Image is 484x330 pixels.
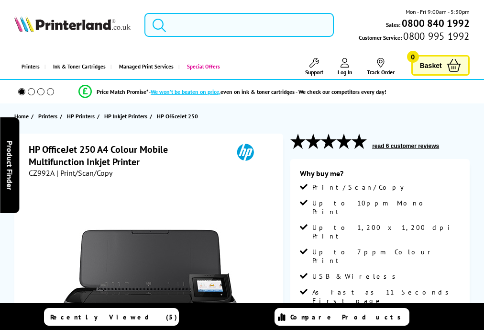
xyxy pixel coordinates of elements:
a: Compare Products [275,308,409,326]
span: Customer Service: [359,32,469,42]
a: Home [14,111,31,121]
span: | Print/Scan/Copy [56,168,112,178]
a: HP Inkjet Printers [104,111,150,121]
a: Log In [338,58,352,76]
span: Home [14,111,29,121]
span: Mon - Fri 9:00am - 5:30pm [406,7,470,16]
span: Up to 7ppm Colour Print [312,248,460,265]
a: 0800 840 1992 [400,19,470,28]
div: - even on ink & toner cartridges - We check our competitors every day! [149,88,386,95]
span: Ink & Toner Cartridges [53,55,106,79]
span: Printers [38,111,57,121]
img: HP [223,143,267,161]
span: Print/Scan/Copy [312,183,411,192]
span: 0800 995 1992 [402,32,469,41]
h1: HP OfficeJet 250 A4 Colour Mobile Multifunction Inkjet Printer [29,143,223,168]
div: Why buy me? [300,169,460,183]
a: Printers [14,55,44,79]
button: read 6 customer reviews [369,142,442,150]
b: 0800 840 1992 [402,17,470,30]
span: We won’t be beaten on price, [151,88,220,95]
a: Support [305,58,323,76]
span: Up to 1,200 x 1,200 dpi Print [312,223,460,240]
span: 0 [407,51,419,63]
span: Log In [338,68,352,76]
span: As Fast as 11 Seconds First page [312,288,460,305]
a: Recently Viewed (5) [44,308,179,326]
a: Ink & Toner Cartridges [44,55,110,79]
span: HP Inkjet Printers [104,111,147,121]
li: modal_Promise [5,83,460,100]
span: Support [305,68,323,76]
span: Compare Products [290,313,406,321]
span: USB & Wireless [312,272,401,281]
span: Recently Viewed (5) [50,313,177,321]
span: Price Match Promise* [97,88,149,95]
span: Basket [420,59,442,72]
a: Basket 0 [411,55,470,76]
span: HP Printers [67,111,95,121]
span: CZ992A [29,168,55,178]
a: HP Printers [67,111,97,121]
a: Track Order [367,58,395,76]
span: Sales: [386,20,400,29]
a: Special Offers [178,55,225,79]
a: Printerland Logo [14,16,130,34]
span: Product Finder [5,140,14,190]
img: Printerland Logo [14,16,130,32]
a: Printers [38,111,60,121]
span: Up to 10ppm Mono Print [312,199,460,216]
span: HP OfficeJet 250 [157,113,198,120]
a: Managed Print Services [110,55,178,79]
